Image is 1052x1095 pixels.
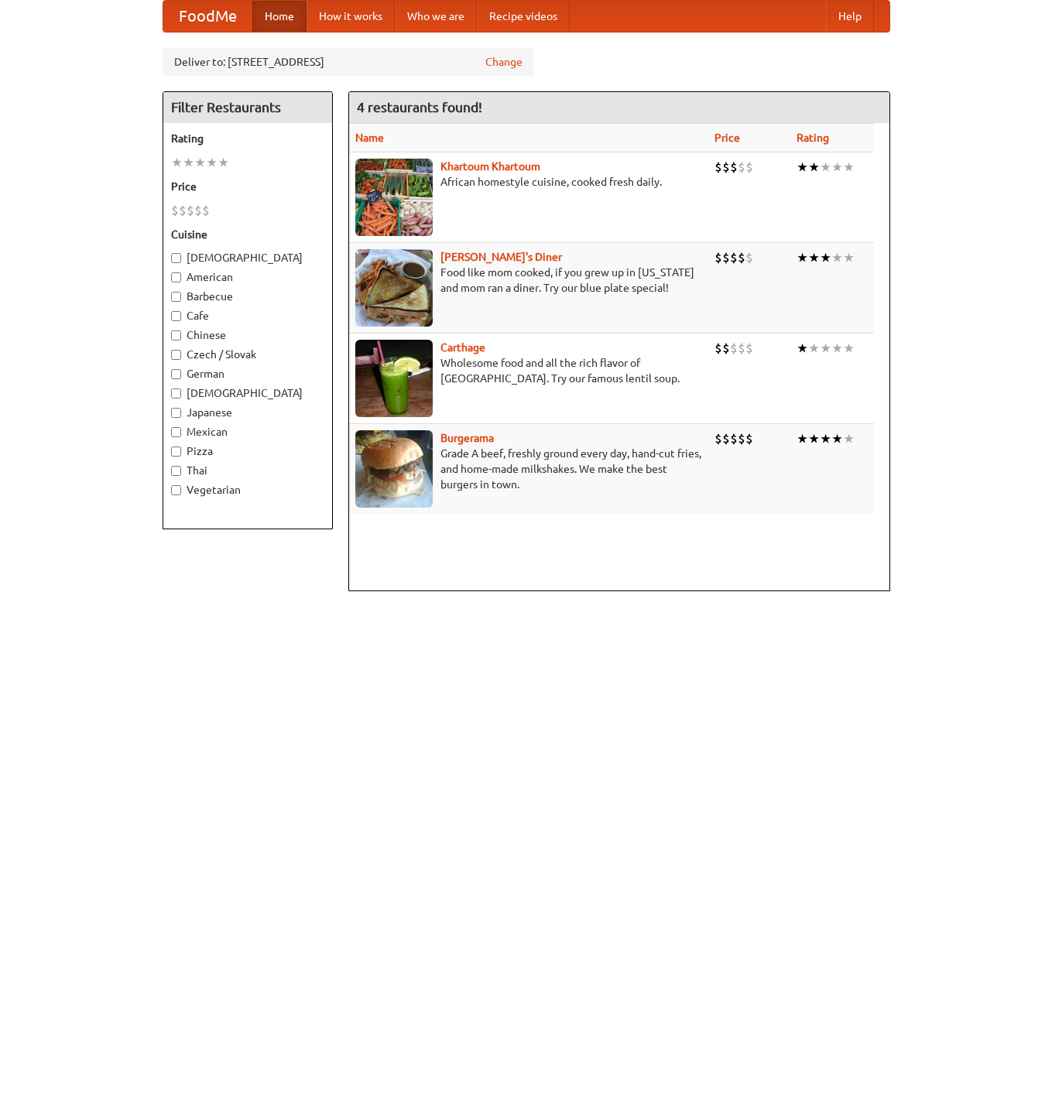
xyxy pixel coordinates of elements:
[171,350,181,360] input: Czech / Slovak
[714,340,722,357] li: $
[722,249,730,266] li: $
[730,249,738,266] li: $
[187,202,194,219] li: $
[252,1,307,32] a: Home
[171,202,179,219] li: $
[202,202,210,219] li: $
[440,341,485,354] a: Carthage
[797,249,808,266] li: ★
[797,159,808,176] li: ★
[171,385,324,401] label: [DEMOGRAPHIC_DATA]
[355,340,433,417] img: carthage.jpg
[171,443,324,459] label: Pizza
[355,159,433,236] img: khartoum.jpg
[808,159,820,176] li: ★
[797,430,808,447] li: ★
[745,249,753,266] li: $
[163,1,252,32] a: FoodMe
[440,251,562,263] a: [PERSON_NAME]'s Diner
[722,159,730,176] li: $
[163,48,534,76] div: Deliver to: [STREET_ADDRESS]
[440,432,494,444] a: Burgerama
[730,159,738,176] li: $
[843,340,855,357] li: ★
[355,174,702,190] p: African homestyle cuisine, cooked fresh daily.
[194,202,202,219] li: $
[171,289,324,304] label: Barbecue
[171,179,324,194] h5: Price
[171,253,181,263] input: [DEMOGRAPHIC_DATA]
[355,446,702,492] p: Grade A beef, freshly ground every day, hand-cut fries, and home-made milkshakes. We make the bes...
[171,466,181,476] input: Thai
[440,160,540,173] a: Khartoum Khartoum
[355,355,702,386] p: Wholesome food and all the rich flavor of [GEOGRAPHIC_DATA]. Try our famous lentil soup.
[831,430,843,447] li: ★
[171,327,324,343] label: Chinese
[722,430,730,447] li: $
[714,159,722,176] li: $
[477,1,570,32] a: Recipe videos
[797,340,808,357] li: ★
[171,311,181,321] input: Cafe
[730,340,738,357] li: $
[171,347,324,362] label: Czech / Slovak
[820,159,831,176] li: ★
[738,159,745,176] li: $
[745,159,753,176] li: $
[826,1,874,32] a: Help
[820,249,831,266] li: ★
[171,405,324,420] label: Japanese
[307,1,395,32] a: How it works
[171,366,324,382] label: German
[183,154,194,171] li: ★
[714,430,722,447] li: $
[171,269,324,285] label: American
[820,340,831,357] li: ★
[355,430,433,508] img: burgerama.jpg
[738,430,745,447] li: $
[355,265,702,296] p: Food like mom cooked, if you grew up in [US_STATE] and mom ran a diner. Try our blue plate special!
[179,202,187,219] li: $
[738,249,745,266] li: $
[171,292,181,302] input: Barbecue
[355,132,384,144] a: Name
[171,463,324,478] label: Thai
[171,154,183,171] li: ★
[171,408,181,418] input: Japanese
[171,330,181,340] input: Chinese
[722,340,730,357] li: $
[808,249,820,266] li: ★
[171,131,324,146] h5: Rating
[357,100,482,115] ng-pluralize: 4 restaurants found!
[745,430,753,447] li: $
[171,482,324,498] label: Vegetarian
[171,369,181,379] input: German
[171,272,181,282] input: American
[808,340,820,357] li: ★
[843,430,855,447] li: ★
[738,340,745,357] li: $
[395,1,477,32] a: Who we are
[171,227,324,242] h5: Cuisine
[171,250,324,265] label: [DEMOGRAPHIC_DATA]
[171,424,324,440] label: Mexican
[171,308,324,323] label: Cafe
[831,340,843,357] li: ★
[171,485,181,495] input: Vegetarian
[163,92,332,123] h4: Filter Restaurants
[797,132,829,144] a: Rating
[194,154,206,171] li: ★
[843,159,855,176] li: ★
[714,132,740,144] a: Price
[218,154,229,171] li: ★
[820,430,831,447] li: ★
[355,249,433,327] img: sallys.jpg
[831,159,843,176] li: ★
[843,249,855,266] li: ★
[206,154,218,171] li: ★
[171,427,181,437] input: Mexican
[745,340,753,357] li: $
